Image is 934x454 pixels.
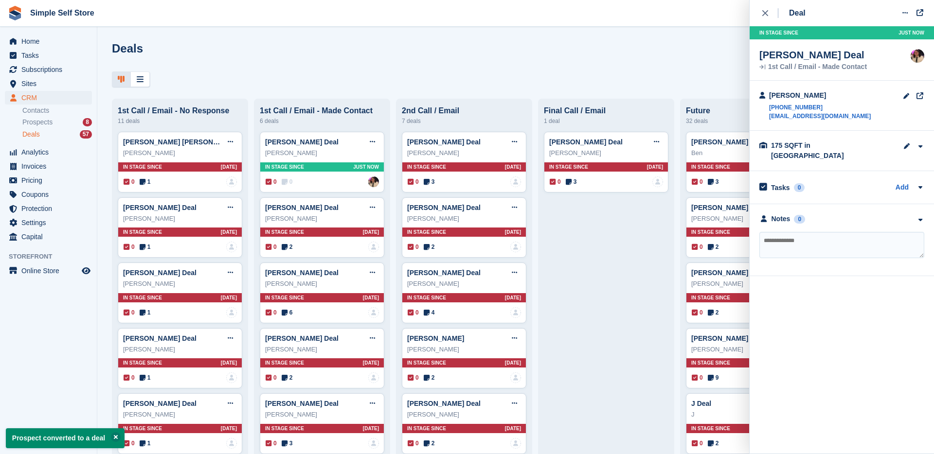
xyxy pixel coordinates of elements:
a: [PERSON_NAME] Deal [407,400,481,407]
a: deal-assignee-blank [652,176,663,187]
span: 0 [266,373,277,382]
span: Home [21,35,80,48]
a: [PERSON_NAME] Deal [265,400,339,407]
span: [DATE] [505,228,521,236]
a: [PERSON_NAME] Deal [549,138,623,146]
div: 1st Call / Email - No Response [118,106,242,115]
img: deal-assignee-blank [368,438,379,449]
span: 0 [124,243,135,251]
span: [DATE] [221,228,237,236]
span: [DATE] [221,294,237,301]
span: In stage since [549,163,588,171]
span: 0 [408,373,419,382]
div: [PERSON_NAME] [691,279,805,289]
a: menu [5,264,92,278]
span: In stage since [407,359,446,367]
img: deal-assignee-blank [510,438,521,449]
div: [PERSON_NAME] [123,148,237,158]
span: In stage since [407,228,446,236]
span: [DATE] [363,425,379,432]
a: deal-assignee-blank [510,307,521,318]
div: J [691,410,805,419]
a: [PERSON_NAME] Deal [123,204,197,211]
div: [PERSON_NAME] Deal [759,49,867,61]
a: deal-assignee-blank [368,307,379,318]
a: menu [5,159,92,173]
img: deal-assignee-blank [226,307,237,318]
div: [PERSON_NAME] [265,148,379,158]
a: menu [5,91,92,105]
a: menu [5,35,92,48]
img: deal-assignee-blank [510,242,521,252]
a: Scott McCutcheon [368,176,379,187]
div: [PERSON_NAME] [691,345,805,354]
div: [PERSON_NAME] [407,345,521,354]
div: Final Call / Email [544,106,668,115]
div: 2nd Call / Email [402,106,526,115]
img: deal-assignee-blank [226,242,237,252]
span: In stage since [691,294,730,301]
span: Tasks [21,49,80,62]
span: In stage since [691,359,730,367]
span: 2 [424,439,435,448]
div: Deal [789,7,806,19]
span: Analytics [21,145,80,159]
a: menu [5,77,92,90]
span: Capital [21,230,80,244]
span: 3 [566,177,577,186]
div: [PERSON_NAME] [407,214,521,224]
span: 0 [266,439,277,448]
div: 32 deals [686,115,810,127]
span: Online Store [21,264,80,278]
a: [PERSON_NAME] Deal [691,334,765,342]
span: 0 [124,308,135,317]
span: 3 [424,177,435,186]
div: Notes [772,214,790,224]
span: In stage since [691,163,730,171]
a: [PERSON_NAME] Deal [265,138,339,146]
div: 7 deals [402,115,526,127]
div: 57 [80,130,92,139]
a: menu [5,188,92,201]
a: Simple Self Store [26,5,98,21]
a: [PERSON_NAME] Deal [407,269,481,277]
span: In stage since [265,359,304,367]
span: 1 [140,373,151,382]
img: Scott McCutcheon [911,49,924,63]
a: menu [5,216,92,229]
a: Contacts [22,106,92,115]
img: deal-assignee-blank [368,372,379,383]
span: [DATE] [505,163,521,171]
span: [DATE] [363,294,379,301]
a: Prospects 8 [22,117,92,127]
span: 0 [692,243,703,251]
span: [DATE] [363,359,379,367]
span: In stage since [123,163,162,171]
div: [PERSON_NAME] [769,90,871,101]
span: [DATE] [505,425,521,432]
a: menu [5,49,92,62]
img: deal-assignee-blank [226,438,237,449]
span: In stage since [407,294,446,301]
div: 175 SQFT in [GEOGRAPHIC_DATA] [771,140,868,161]
div: [PERSON_NAME] [265,214,379,224]
a: Add [896,182,909,193]
span: Protection [21,202,80,215]
span: Coupons [21,188,80,201]
img: deal-assignee-blank [368,242,379,252]
a: [PERSON_NAME] Deal [407,204,481,211]
span: 0 [408,243,419,251]
span: In stage since [265,228,304,236]
a: [PERSON_NAME] [PERSON_NAME] [123,138,239,146]
span: 1 [140,308,151,317]
img: stora-icon-8386f47178a22dfd0bd8f6a31ec36ba5ce8667c1dd55bd0f319d3a0aa187defe.svg [8,6,22,20]
a: Preview store [80,265,92,277]
span: 0 [266,243,277,251]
